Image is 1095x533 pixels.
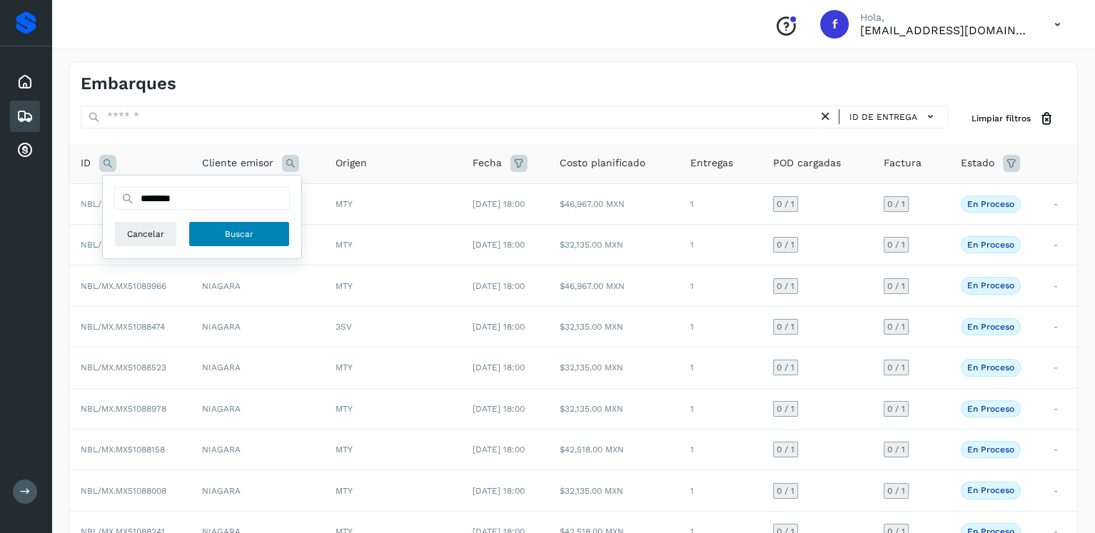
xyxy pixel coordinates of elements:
[81,362,166,372] span: NBL/MX.MX51088523
[335,322,352,332] span: 3SV
[777,363,794,372] span: 0 / 1
[777,405,794,413] span: 0 / 1
[335,362,353,372] span: MTY
[10,66,40,98] div: Inicio
[548,430,679,470] td: $42,518.00 MXN
[191,470,325,511] td: NIAGARA
[967,199,1014,209] p: En proceso
[473,281,525,291] span: [DATE] 18:00
[887,282,905,290] span: 0 / 1
[81,281,166,291] span: NBL/MX.MX51089966
[335,404,353,414] span: MTY
[81,156,91,171] span: ID
[473,445,525,455] span: [DATE] 18:00
[335,445,353,455] span: MTY
[679,183,762,224] td: 1
[191,306,325,347] td: NIAGARA
[679,470,762,511] td: 1
[887,240,905,249] span: 0 / 1
[191,265,325,306] td: NIAGARA
[777,282,794,290] span: 0 / 1
[967,445,1014,455] p: En proceso
[548,183,679,224] td: $46,967.00 MXN
[777,240,794,249] span: 0 / 1
[1042,306,1077,347] td: -
[679,388,762,429] td: 1
[10,101,40,132] div: Embarques
[887,405,905,413] span: 0 / 1
[887,200,905,208] span: 0 / 1
[1042,470,1077,511] td: -
[81,240,166,250] span: NBL/MX.MX51089525
[1042,225,1077,265] td: -
[10,135,40,166] div: Cuentas por cobrar
[887,445,905,454] span: 0 / 1
[548,388,679,429] td: $32,135.00 MXN
[548,265,679,306] td: $46,967.00 MXN
[773,156,841,171] span: POD cargadas
[777,323,794,331] span: 0 / 1
[473,404,525,414] span: [DATE] 18:00
[860,24,1031,37] p: facturacion@expresssanjavier.com
[967,240,1014,250] p: En proceso
[335,199,353,209] span: MTY
[1042,183,1077,224] td: -
[679,306,762,347] td: 1
[191,388,325,429] td: NIAGARA
[473,486,525,496] span: [DATE] 18:00
[335,156,367,171] span: Origen
[961,156,994,171] span: Estado
[777,200,794,208] span: 0 / 1
[473,240,525,250] span: [DATE] 18:00
[1042,265,1077,306] td: -
[473,199,525,209] span: [DATE] 18:00
[777,445,794,454] span: 0 / 1
[1042,388,1077,429] td: -
[679,225,762,265] td: 1
[81,486,166,496] span: NBL/MX.MX51088008
[679,347,762,388] td: 1
[81,73,176,94] h4: Embarques
[960,106,1066,132] button: Limpiar filtros
[191,347,325,388] td: NIAGARA
[967,404,1014,414] p: En proceso
[191,430,325,470] td: NIAGARA
[473,362,525,372] span: [DATE] 18:00
[849,111,917,123] span: ID de entrega
[887,487,905,495] span: 0 / 1
[473,156,502,171] span: Fecha
[887,323,905,331] span: 0 / 1
[967,322,1014,332] p: En proceso
[560,156,645,171] span: Costo planificado
[335,240,353,250] span: MTY
[1042,430,1077,470] td: -
[81,404,166,414] span: NBL/MX.MX51088978
[548,470,679,511] td: $32,135.00 MXN
[548,347,679,388] td: $32,135.00 MXN
[202,156,273,171] span: Cliente emisor
[967,362,1014,372] p: En proceso
[548,306,679,347] td: $32,135.00 MXN
[81,322,165,332] span: NBL/MX.MX51088474
[690,156,733,171] span: Entregas
[845,106,942,127] button: ID de entrega
[335,281,353,291] span: MTY
[335,486,353,496] span: MTY
[679,265,762,306] td: 1
[81,199,165,209] span: NBL/MX.MX51089981
[887,363,905,372] span: 0 / 1
[679,430,762,470] td: 1
[777,487,794,495] span: 0 / 1
[967,280,1014,290] p: En proceso
[884,156,922,171] span: Factura
[81,445,165,455] span: NBL/MX.MX51088158
[473,322,525,332] span: [DATE] 18:00
[860,11,1031,24] p: Hola,
[1042,347,1077,388] td: -
[972,112,1031,125] span: Limpiar filtros
[967,485,1014,495] p: En proceso
[548,225,679,265] td: $32,135.00 MXN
